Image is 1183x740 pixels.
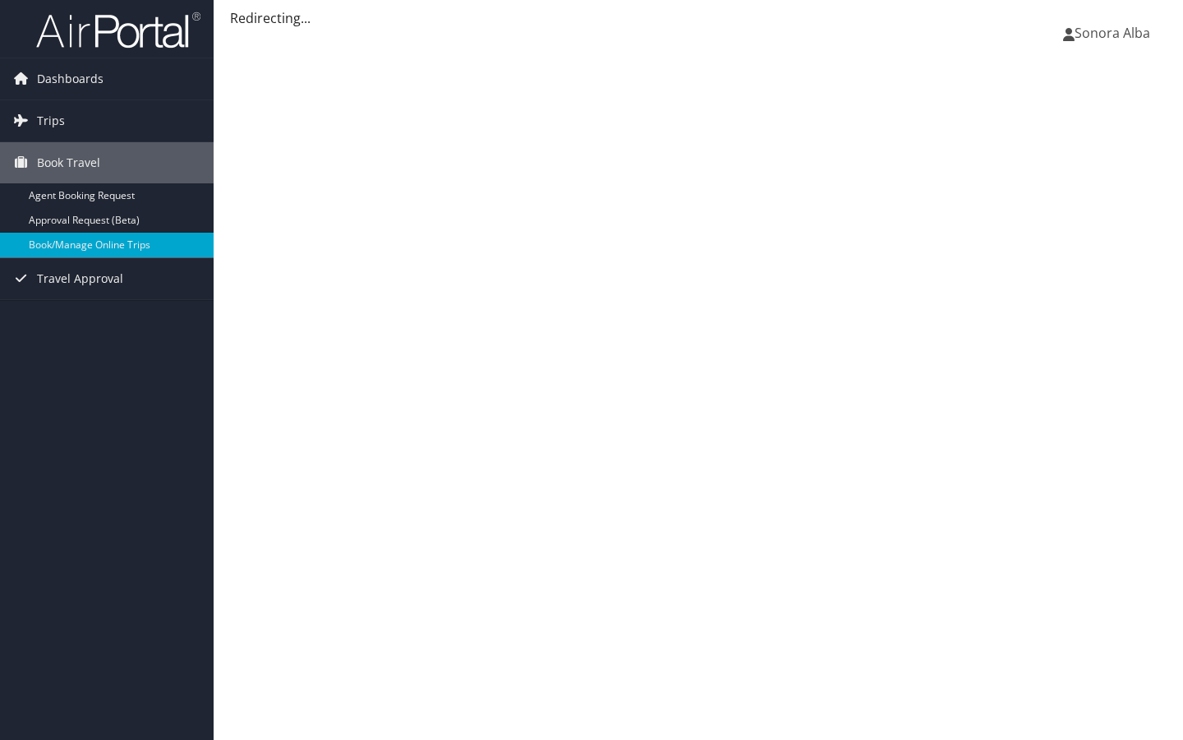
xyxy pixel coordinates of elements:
span: Sonora Alba [1075,24,1150,42]
span: Dashboards [37,58,104,99]
img: airportal-logo.png [36,11,200,49]
a: Sonora Alba [1063,8,1167,58]
div: Redirecting... [230,8,1167,28]
span: Travel Approval [37,258,123,299]
span: Trips [37,100,65,141]
span: Book Travel [37,142,100,183]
